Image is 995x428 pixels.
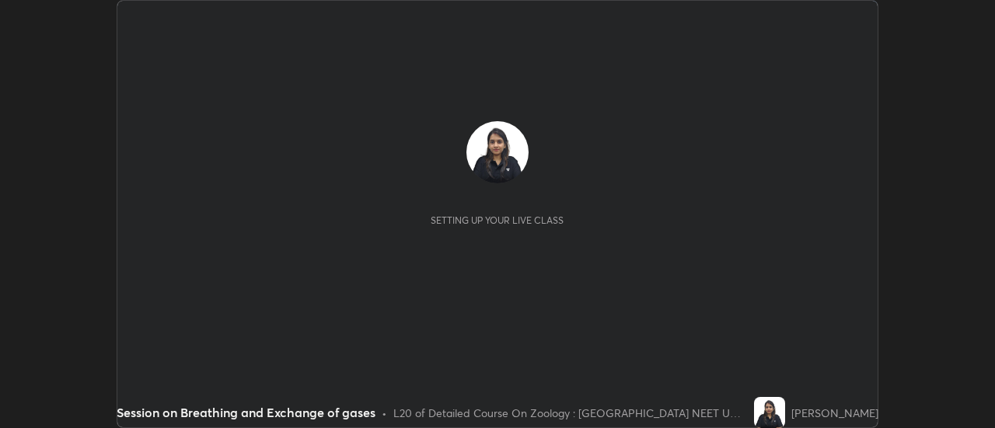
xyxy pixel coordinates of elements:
[431,214,564,226] div: Setting up your live class
[393,405,748,421] div: L20 of Detailed Course On Zoology : [GEOGRAPHIC_DATA] NEET UG 2027 Growth 2
[754,397,785,428] img: 05193a360da743c4a021620c9d8d8c32.jpg
[117,403,375,422] div: Session on Breathing and Exchange of gases
[382,405,387,421] div: •
[466,121,529,183] img: 05193a360da743c4a021620c9d8d8c32.jpg
[791,405,878,421] div: [PERSON_NAME]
